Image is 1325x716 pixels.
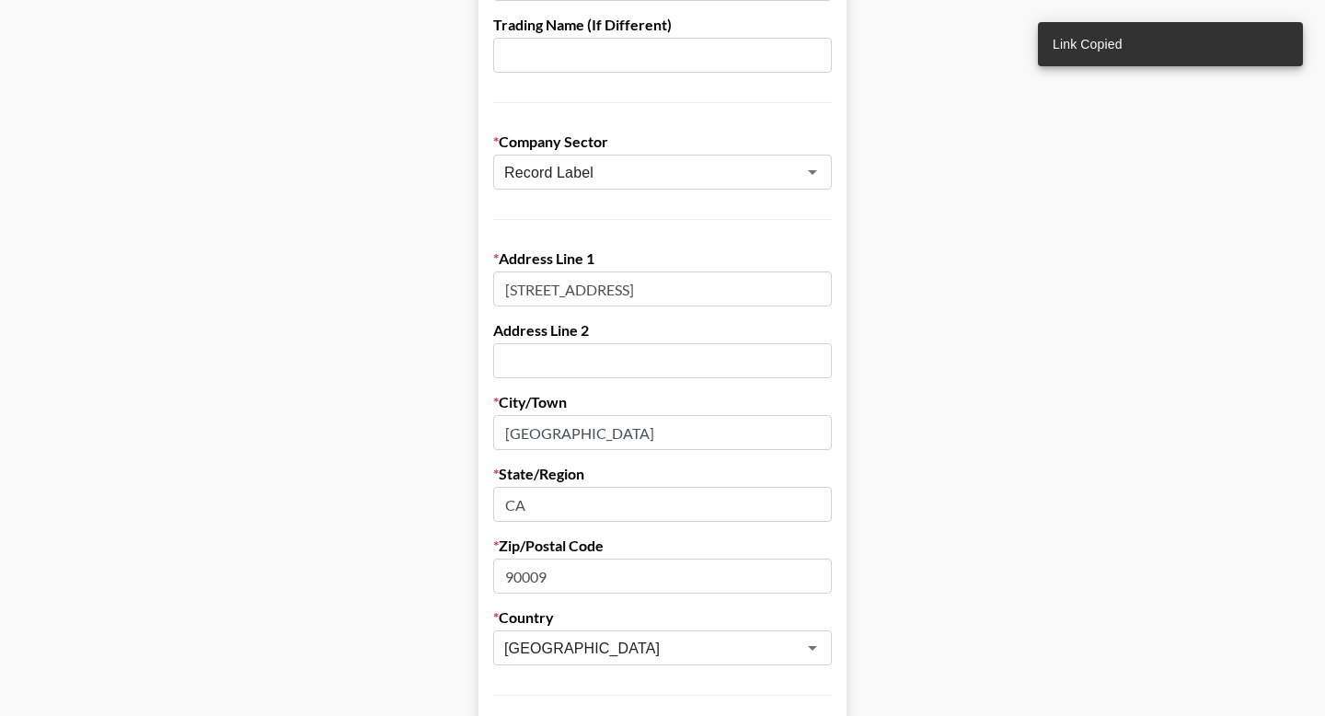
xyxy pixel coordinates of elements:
button: Open [800,159,825,185]
label: Trading Name (If Different) [493,16,832,34]
label: Country [493,608,832,627]
label: City/Town [493,393,832,411]
label: Company Sector [493,133,832,151]
label: State/Region [493,465,832,483]
label: Address Line 1 [493,249,832,268]
div: Link Copied [1053,28,1123,61]
label: Address Line 2 [493,321,832,340]
label: Zip/Postal Code [493,537,832,555]
button: Open [800,635,825,661]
